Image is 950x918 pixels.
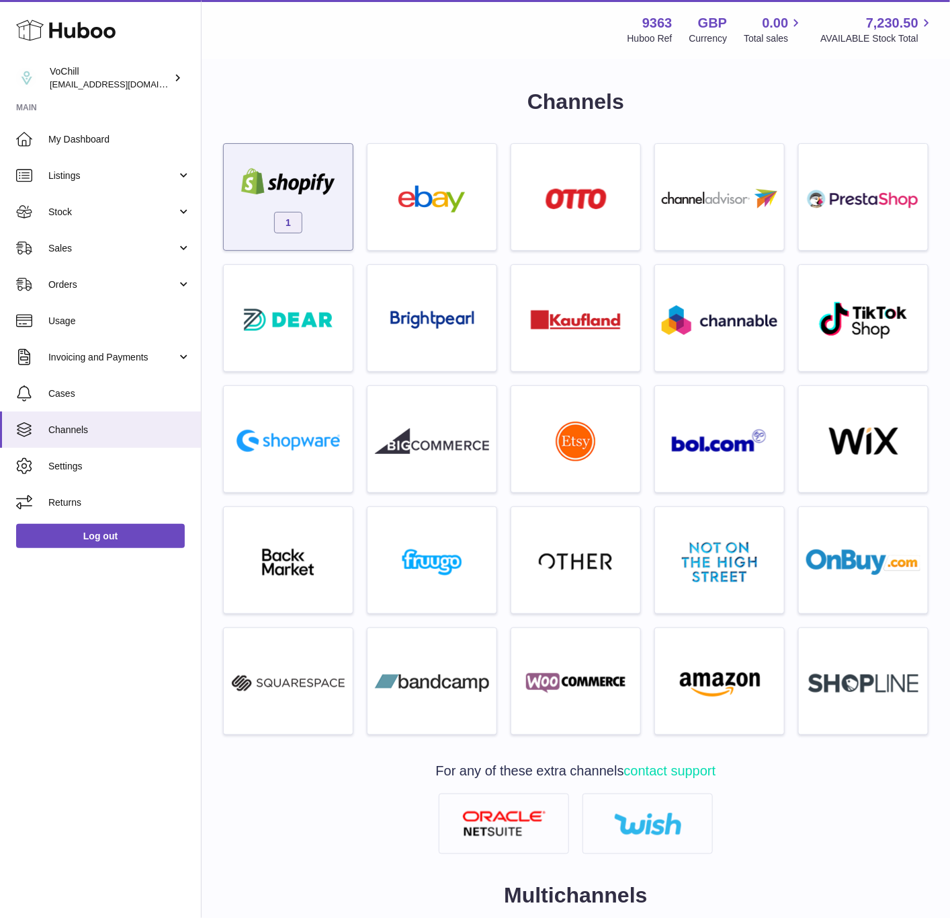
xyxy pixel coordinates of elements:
[223,87,929,116] h1: Channels
[806,514,921,607] a: onbuy
[531,310,621,330] img: roseta-kaufland
[50,79,198,89] span: [EMAIL_ADDRESS][DOMAIN_NAME]
[628,32,673,45] div: Huboo Ref
[519,670,633,697] img: woocommerce
[662,393,777,486] a: roseta-bol
[642,14,673,32] strong: 9363
[374,272,490,365] a: roseta-brightpearl
[230,635,346,728] a: squarespace
[689,32,728,45] div: Currency
[518,272,634,365] a: roseta-kaufland
[462,811,546,837] img: netsuite
[866,14,918,32] span: 7,230.50
[682,542,757,582] img: notonthehighstreet
[48,424,191,436] span: Channels
[16,524,185,548] a: Log out
[662,189,777,208] img: roseta-channel-advisor
[240,305,337,335] img: roseta-dear
[744,32,804,45] span: Total sales
[614,812,681,835] img: wish
[231,424,345,457] img: roseta-shopware
[374,393,490,486] a: roseta-bigcommerce
[818,301,909,340] img: roseta-tiktokshop
[763,14,789,32] span: 0.00
[662,151,777,243] a: roseta-channel-advisor
[662,670,777,697] img: amazon
[662,305,777,335] img: roseta-channable
[518,393,634,486] a: roseta-etsy
[518,514,634,607] a: other
[230,393,346,486] a: roseta-shopware
[539,552,613,572] img: other
[274,212,302,233] span: 1
[48,460,191,473] span: Settings
[48,496,191,509] span: Returns
[806,272,921,365] a: roseta-tiktokshop
[806,151,921,243] a: roseta-prestashop
[230,514,346,607] a: backmarket
[223,881,929,910] h2: Multichannels
[390,311,474,330] img: roseta-brightpearl
[374,635,490,728] a: bandcamp
[806,549,920,576] img: onbuy
[820,32,934,45] span: AVAILABLE Stock Total
[556,421,596,461] img: roseta-etsy
[436,763,716,778] span: For any of these extra channels
[230,272,346,365] a: roseta-dear
[50,65,171,91] div: VoChill
[546,188,607,209] img: roseta-otto
[230,151,346,243] a: shopify 1
[806,393,921,486] a: wix
[374,151,490,243] a: ebay
[806,428,920,455] img: wix
[820,14,934,45] a: 7,230.50 AVAILABLE Stock Total
[662,514,777,607] a: notonthehighstreet
[374,514,490,607] a: fruugo
[672,429,767,453] img: roseta-bol
[662,635,777,728] a: amazon
[48,169,177,182] span: Listings
[698,14,727,32] strong: GBP
[375,670,489,697] img: bandcamp
[16,68,36,88] img: internalAdmin-9363@internal.huboo.com
[231,549,345,576] img: backmarket
[48,315,191,328] span: Usage
[518,635,634,728] a: woocommerce
[662,272,777,365] a: roseta-channable
[624,763,716,778] a: contact support
[48,387,191,400] span: Cases
[744,14,804,45] a: 0.00 Total sales
[231,670,345,697] img: squarespace
[48,351,177,364] span: Invoicing and Payments
[48,242,177,255] span: Sales
[375,428,489,455] img: roseta-bigcommerce
[518,151,634,243] a: roseta-otto
[48,206,177,219] span: Stock
[806,635,921,728] a: roseta-shopline
[808,674,918,693] img: roseta-shopline
[231,168,345,195] img: shopify
[48,278,177,291] span: Orders
[375,549,489,576] img: fruugo
[48,133,191,146] span: My Dashboard
[375,186,489,213] img: ebay
[806,186,920,213] img: roseta-prestashop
